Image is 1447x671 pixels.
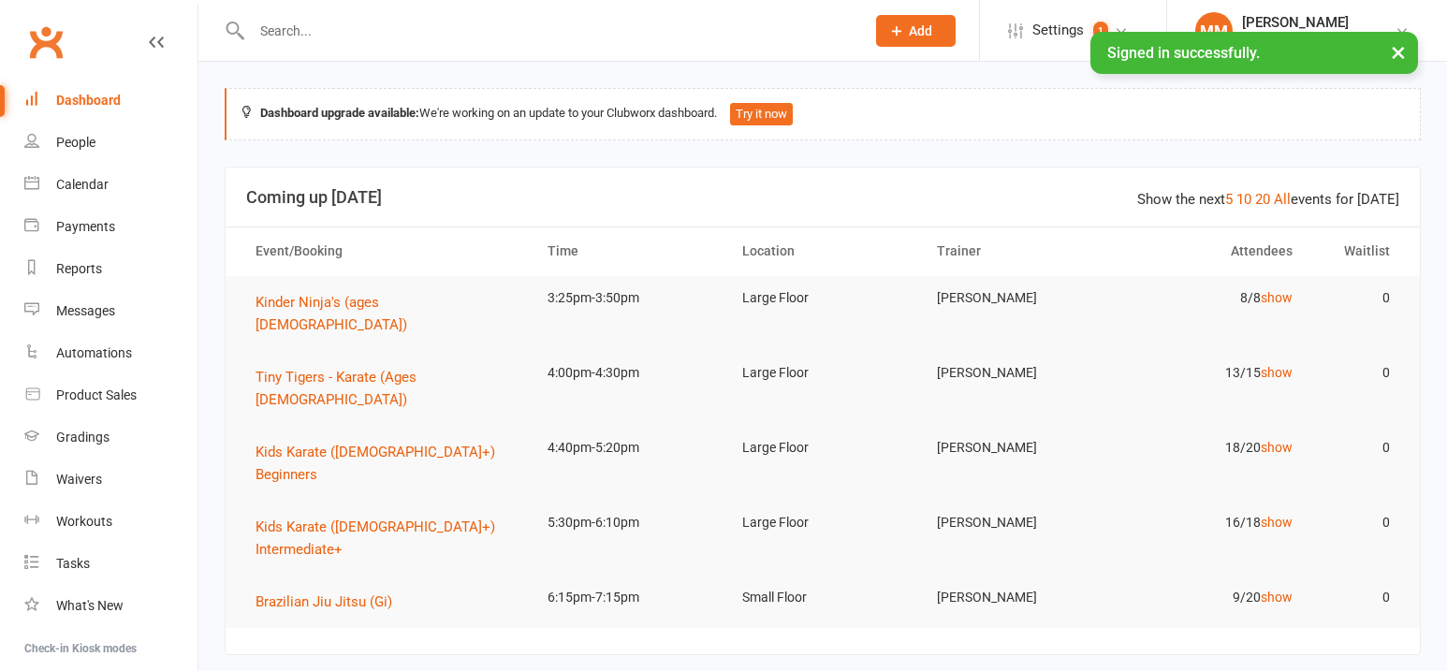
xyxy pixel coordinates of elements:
h3: Coming up [DATE] [246,188,1399,207]
div: Calendar [56,177,109,192]
td: 9/20 [1115,576,1309,620]
a: Tasks [24,543,197,585]
td: 8/8 [1115,276,1309,320]
td: Large Floor [725,426,920,470]
td: [PERSON_NAME] [920,276,1115,320]
div: Reports [56,261,102,276]
a: Clubworx [22,19,69,66]
td: 6:15pm-7:15pm [531,576,725,620]
td: 0 [1309,276,1407,320]
td: [PERSON_NAME] [920,351,1115,395]
td: [PERSON_NAME] [920,501,1115,545]
button: Try it now [730,103,793,125]
a: Payments [24,206,197,248]
th: Waitlist [1309,227,1407,275]
div: [PERSON_NAME] [1242,14,1349,31]
td: 4:00pm-4:30pm [531,351,725,395]
div: Tasks [56,556,90,571]
a: show [1261,290,1293,305]
div: We're working on an update to your Clubworx dashboard. [225,88,1421,140]
strong: Dashboard upgrade available: [260,106,419,120]
td: 5:30pm-6:10pm [531,501,725,545]
span: Kids Karate ([DEMOGRAPHIC_DATA]+) Intermediate+ [256,518,495,558]
a: Waivers [24,459,197,501]
div: Product Sales [56,387,137,402]
button: Brazilian Jiu Jitsu (Gi) [256,591,405,613]
span: Settings [1032,9,1084,51]
span: Kids Karate ([DEMOGRAPHIC_DATA]+) Beginners [256,444,495,483]
a: People [24,122,197,164]
div: Payments [56,219,115,234]
a: Dashboard [24,80,197,122]
span: Add [909,23,932,38]
div: Workouts [56,514,112,529]
a: Product Sales [24,374,197,416]
a: Calendar [24,164,197,206]
td: 0 [1309,576,1407,620]
div: Show the next events for [DATE] [1137,188,1399,211]
td: 0 [1309,351,1407,395]
td: 4:40pm-5:20pm [531,426,725,470]
th: Attendees [1115,227,1309,275]
div: Dashboard [56,93,121,108]
th: Location [725,227,920,275]
td: Small Floor [725,576,920,620]
a: Automations [24,332,197,374]
div: Automations [56,345,132,360]
button: Tiny Tigers - Karate (Ages [DEMOGRAPHIC_DATA]) [256,366,514,411]
td: Large Floor [725,351,920,395]
th: Event/Booking [239,227,531,275]
a: show [1261,590,1293,605]
span: Tiny Tigers - Karate (Ages [DEMOGRAPHIC_DATA]) [256,369,417,408]
td: 18/20 [1115,426,1309,470]
a: Messages [24,290,197,332]
button: Kids Karate ([DEMOGRAPHIC_DATA]+) Intermediate+ [256,516,514,561]
td: 0 [1309,501,1407,545]
div: MM [1195,12,1233,50]
td: [PERSON_NAME] [920,576,1115,620]
a: show [1261,515,1293,530]
div: People [56,135,95,150]
td: Large Floor [725,501,920,545]
td: Large Floor [725,276,920,320]
a: 5 [1225,191,1233,208]
td: 16/18 [1115,501,1309,545]
td: 3:25pm-3:50pm [531,276,725,320]
a: All [1274,191,1291,208]
td: [PERSON_NAME] [920,426,1115,470]
button: Kinder Ninja's (ages [DEMOGRAPHIC_DATA]) [256,291,514,336]
td: 0 [1309,426,1407,470]
a: 20 [1255,191,1270,208]
a: Reports [24,248,197,290]
span: Signed in successfully. [1107,44,1260,62]
span: Kinder Ninja's (ages [DEMOGRAPHIC_DATA]) [256,294,407,333]
div: What's New [56,598,124,613]
span: Brazilian Jiu Jitsu (Gi) [256,593,392,610]
div: Messages [56,303,115,318]
a: Gradings [24,416,197,459]
a: 10 [1236,191,1251,208]
a: Workouts [24,501,197,543]
a: show [1261,440,1293,455]
th: Time [531,227,725,275]
a: show [1261,365,1293,380]
button: Kids Karate ([DEMOGRAPHIC_DATA]+) Beginners [256,441,514,486]
a: What's New [24,585,197,627]
th: Trainer [920,227,1115,275]
button: × [1381,32,1415,72]
div: Waivers [56,472,102,487]
div: Gradings [56,430,110,445]
button: Add [876,15,956,47]
div: Newcastle Karate [1242,31,1349,48]
span: 1 [1093,22,1108,40]
td: 13/15 [1115,351,1309,395]
input: Search... [246,18,852,44]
